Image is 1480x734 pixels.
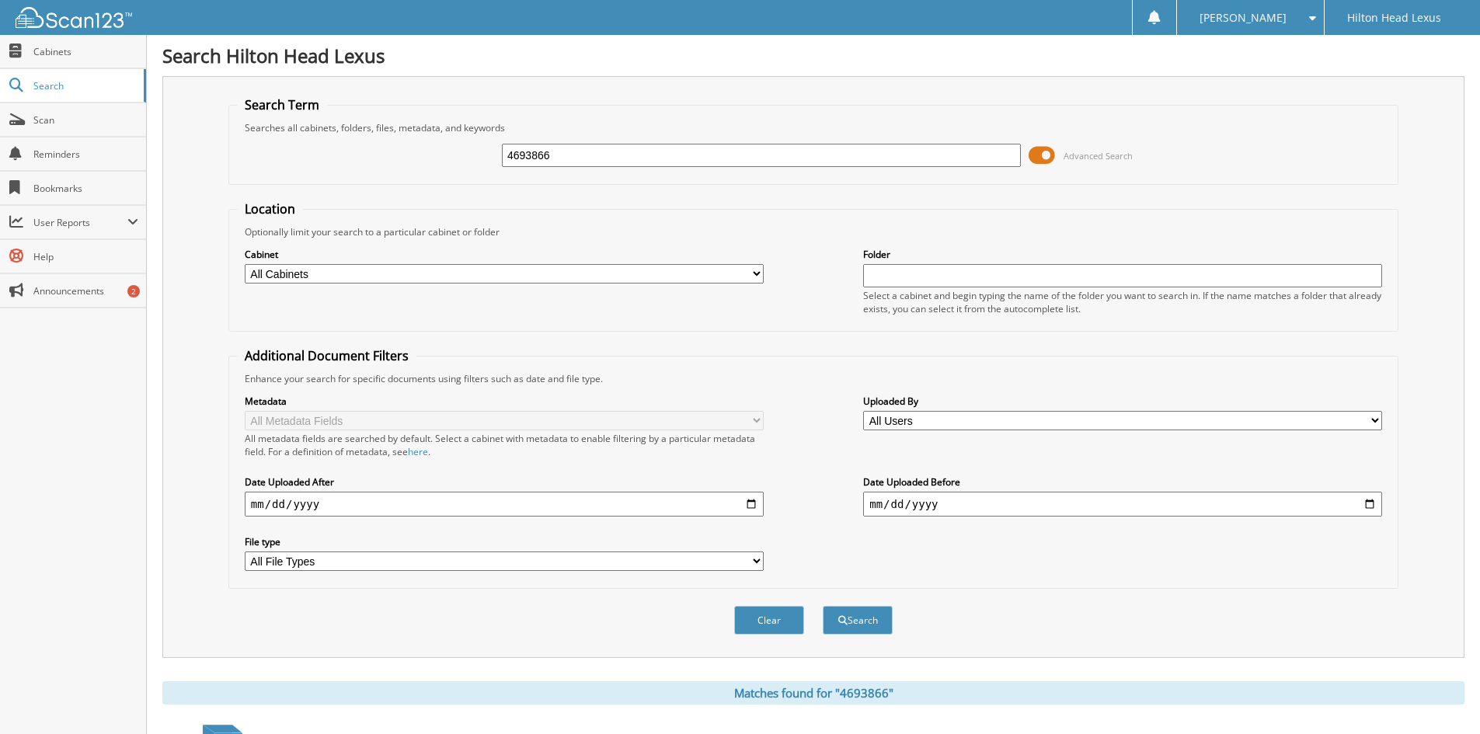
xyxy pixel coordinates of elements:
[162,681,1464,704] div: Matches found for "4693866"
[1064,150,1133,162] span: Advanced Search
[33,79,136,92] span: Search
[245,432,764,458] div: All metadata fields are searched by default. Select a cabinet with metadata to enable filtering b...
[237,225,1390,238] div: Optionally limit your search to a particular cabinet or folder
[408,445,428,458] a: here
[863,289,1382,315] div: Select a cabinet and begin typing the name of the folder you want to search in. If the name match...
[33,284,138,297] span: Announcements
[33,182,138,195] span: Bookmarks
[245,475,764,489] label: Date Uploaded After
[237,96,327,113] legend: Search Term
[863,395,1382,408] label: Uploaded By
[16,7,132,28] img: scan123-logo-white.svg
[237,200,303,217] legend: Location
[33,216,127,229] span: User Reports
[863,248,1382,261] label: Folder
[1347,13,1441,23] span: Hilton Head Lexus
[33,45,138,58] span: Cabinets
[863,475,1382,489] label: Date Uploaded Before
[237,121,1390,134] div: Searches all cabinets, folders, files, metadata, and keywords
[237,347,416,364] legend: Additional Document Filters
[33,113,138,127] span: Scan
[33,148,138,161] span: Reminders
[823,606,893,635] button: Search
[162,43,1464,68] h1: Search Hilton Head Lexus
[245,535,764,548] label: File type
[1200,13,1287,23] span: [PERSON_NAME]
[245,248,764,261] label: Cabinet
[33,250,138,263] span: Help
[734,606,804,635] button: Clear
[245,395,764,408] label: Metadata
[237,372,1390,385] div: Enhance your search for specific documents using filters such as date and file type.
[127,285,140,297] div: 2
[245,492,764,517] input: start
[863,492,1382,517] input: end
